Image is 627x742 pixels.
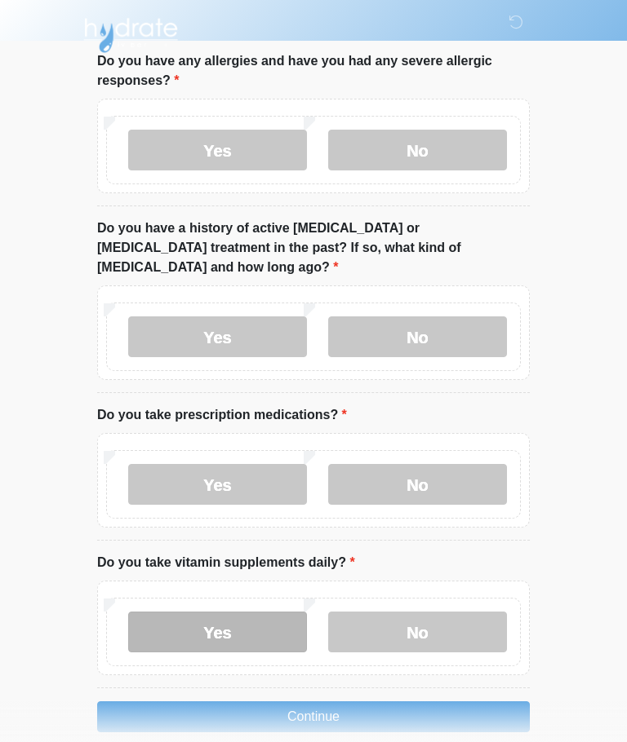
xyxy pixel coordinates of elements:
img: Hydrate IV Bar - Arcadia Logo [81,12,180,54]
label: Do you take prescription medications? [97,405,347,425]
label: Yes [128,464,307,505]
label: No [328,316,507,357]
button: Continue [97,701,530,732]
label: Yes [128,316,307,357]
label: Do you take vitamin supplements daily? [97,553,355,572]
label: Yes [128,130,307,170]
label: No [328,612,507,652]
label: Yes [128,612,307,652]
label: No [328,464,507,505]
label: No [328,130,507,170]
label: Do you have a history of active [MEDICAL_DATA] or [MEDICAL_DATA] treatment in the past? If so, wh... [97,219,530,277]
label: Do you have any allergies and have you had any severe allergic responses? [97,51,530,91]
